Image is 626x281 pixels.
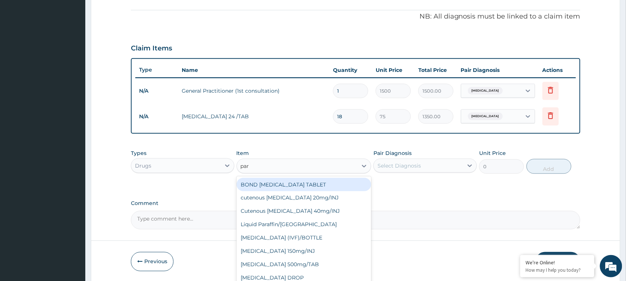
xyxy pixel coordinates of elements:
label: Comment [131,201,580,207]
h3: Claim Items [131,44,172,53]
div: cutenous [MEDICAL_DATA] 20mg/INJ [237,191,372,205]
div: Drugs [135,162,151,169]
div: [MEDICAL_DATA] (IVF)/BOTTLE [237,231,372,245]
label: Pair Diagnosis [373,149,412,157]
div: Minimize live chat window [122,4,139,22]
div: BOND [MEDICAL_DATA] TABLET [237,178,372,191]
label: Item [237,149,249,157]
span: [MEDICAL_DATA] [468,87,503,95]
td: [MEDICAL_DATA] 24 /TAB [178,109,329,124]
th: Unit Price [372,63,415,77]
span: [MEDICAL_DATA] [468,113,503,120]
button: Submit [536,252,580,271]
label: Types [131,150,146,156]
span: We're online! [43,93,102,168]
p: NB: All diagnosis must be linked to a claim item [131,12,580,22]
img: d_794563401_company_1708531726252_794563401 [14,37,30,56]
button: Add [527,159,571,174]
th: Name [178,63,329,77]
td: N/A [135,84,178,98]
td: General Practitioner (1st consultation) [178,83,329,98]
div: [MEDICAL_DATA] 500mg/TAB [237,258,372,271]
th: Type [135,63,178,77]
th: Total Price [415,63,457,77]
td: N/A [135,110,178,123]
label: Unit Price [479,149,506,157]
div: Cutenous [MEDICAL_DATA] 40mg/INJ [237,205,372,218]
th: Pair Diagnosis [457,63,539,77]
th: Quantity [329,63,372,77]
p: How may I help you today? [526,267,589,273]
div: Select Diagnosis [378,162,421,169]
div: Chat with us now [39,42,125,51]
th: Actions [539,63,576,77]
div: We're Online! [526,259,589,266]
div: [MEDICAL_DATA] 150mg/INJ [237,245,372,258]
textarea: Type your message and hit 'Enter' [4,202,141,228]
div: Liquid Paraffin/[GEOGRAPHIC_DATA] [237,218,372,231]
button: Previous [131,252,174,271]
